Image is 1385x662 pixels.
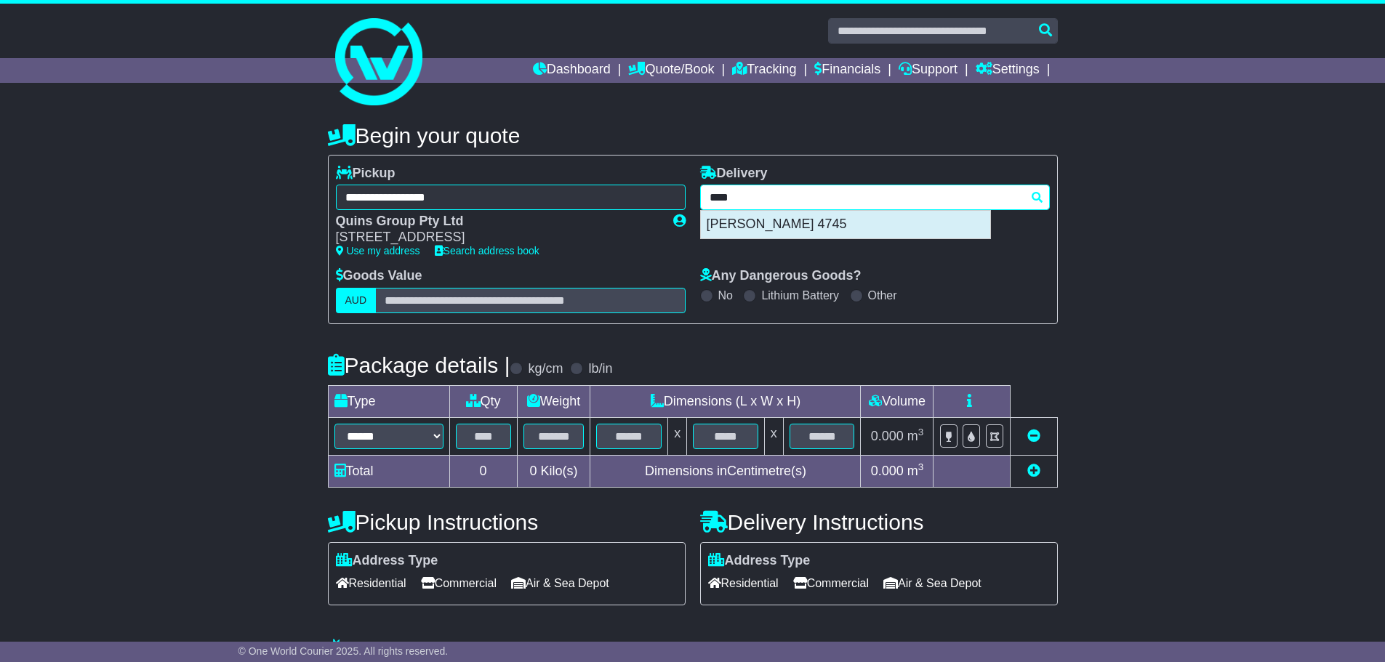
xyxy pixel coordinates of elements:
typeahead: Please provide city [700,185,1050,210]
label: Pickup [336,166,396,182]
td: Dimensions (L x W x H) [590,385,861,417]
h4: Pickup Instructions [328,510,686,534]
div: [PERSON_NAME] 4745 [701,211,990,238]
td: x [668,417,687,455]
td: Kilo(s) [517,455,590,487]
span: Commercial [421,572,497,594]
h4: Begin your quote [328,124,1058,148]
span: Air & Sea Depot [511,572,609,594]
label: No [718,288,733,302]
span: m [907,464,924,478]
span: m [907,429,924,443]
h4: Warranty & Insurance [328,638,1058,662]
span: © One World Courier 2025. All rights reserved. [238,645,449,657]
a: Dashboard [533,58,611,83]
a: Tracking [732,58,796,83]
a: Settings [976,58,1040,83]
label: Address Type [336,553,438,569]
td: Type [328,385,449,417]
div: Quins Group Pty Ltd [336,214,659,230]
span: 0.000 [871,429,904,443]
span: 0 [529,464,537,478]
a: Remove this item [1027,429,1040,443]
td: 0 [449,455,517,487]
h4: Package details | [328,353,510,377]
td: Volume [861,385,934,417]
label: Lithium Battery [761,288,839,302]
sup: 3 [918,427,924,437]
label: Address Type [708,553,811,569]
span: 0.000 [871,464,904,478]
label: AUD [336,288,377,313]
span: Air & Sea Depot [883,572,981,594]
sup: 3 [918,461,924,472]
h4: Delivery Instructions [700,510,1058,534]
a: Support [899,58,958,83]
td: Total [328,455,449,487]
span: Residential [336,572,406,594]
label: Delivery [700,166,768,182]
td: Qty [449,385,517,417]
span: Commercial [793,572,869,594]
a: Search address book [435,245,539,257]
a: Use my address [336,245,420,257]
td: x [764,417,783,455]
a: Quote/Book [628,58,714,83]
label: Any Dangerous Goods? [700,268,862,284]
label: lb/in [588,361,612,377]
a: Add new item [1027,464,1040,478]
label: kg/cm [528,361,563,377]
td: Dimensions in Centimetre(s) [590,455,861,487]
a: Financials [814,58,880,83]
td: Weight [517,385,590,417]
div: [STREET_ADDRESS] [336,230,659,246]
label: Goods Value [336,268,422,284]
label: Other [868,288,897,302]
span: Residential [708,572,779,594]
